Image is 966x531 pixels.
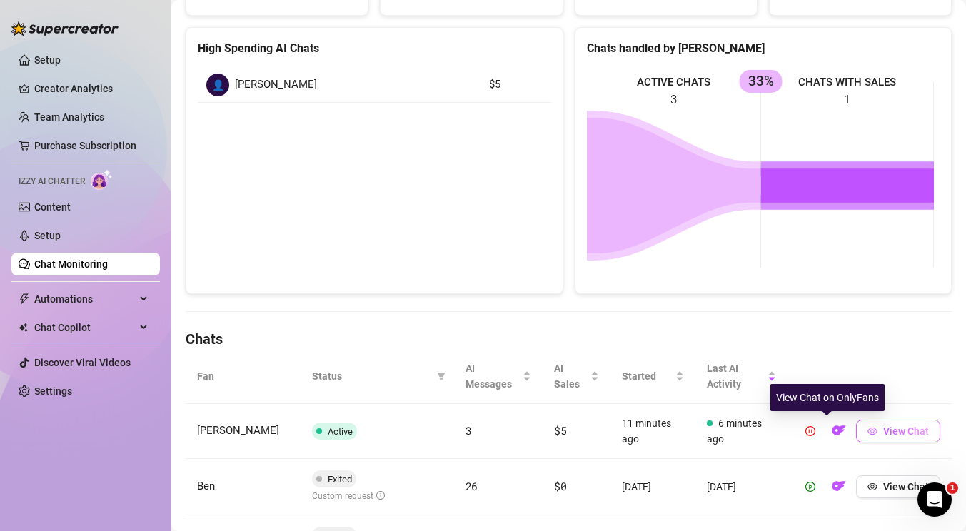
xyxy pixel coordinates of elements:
h4: Chats [186,329,952,349]
div: 👤 [206,74,229,96]
span: View Chat [883,425,929,437]
button: OF [827,475,850,498]
th: AI Messages [454,349,543,404]
span: 3 [466,423,472,438]
th: Fan [186,349,301,404]
td: 11 minutes ago [610,404,695,459]
td: [DATE] [610,459,695,515]
span: Custom request [312,491,385,501]
div: High Spending AI Chats [198,39,551,57]
a: Setup [34,230,61,241]
img: OF [832,479,846,493]
img: AI Chatter [91,169,113,190]
th: Started [610,349,695,404]
span: Chat Copilot [34,316,136,339]
a: OF [827,484,850,495]
span: eye [867,426,877,436]
a: Purchase Subscription [34,140,136,151]
span: AI Sales [554,360,588,392]
th: Last AI Activity [695,349,788,404]
article: $5 [489,76,543,93]
span: AI Messages [466,360,520,392]
a: Content [34,201,71,213]
span: Last AI Activity [707,360,765,392]
img: OF [832,423,846,438]
iframe: Intercom live chat [917,482,952,517]
th: AI Sales [543,349,610,404]
a: OF [827,428,850,440]
span: Active [328,426,353,437]
div: Chats handled by [PERSON_NAME] [587,39,940,57]
button: View Chat [856,475,940,498]
span: play-circle [805,482,815,492]
img: logo-BBDzfeDw.svg [11,21,119,36]
span: $5 [554,423,566,438]
span: 6 minutes ago [707,418,762,445]
span: Izzy AI Chatter [19,175,85,188]
span: Ben [197,480,215,492]
span: View Chat [883,481,929,492]
span: 26 [466,479,478,493]
span: eye [867,482,877,492]
span: filter [437,372,446,380]
button: View Chat [856,420,940,442]
span: Started [622,368,673,384]
span: filter [434,365,448,387]
a: Discover Viral Videos [34,357,131,368]
span: Exited [328,474,352,485]
a: Chat Monitoring [34,258,108,270]
span: 1 [947,482,958,494]
a: Creator Analytics [34,77,149,100]
td: [DATE] [695,459,788,515]
span: [PERSON_NAME] [197,424,279,437]
span: Automations [34,288,136,310]
span: pause-circle [805,426,815,436]
button: OF [827,420,850,442]
span: Status [312,368,431,384]
a: Setup [34,54,61,66]
span: info-circle [376,491,385,500]
span: $0 [554,479,566,493]
span: thunderbolt [19,293,30,305]
a: Team Analytics [34,111,104,123]
span: [PERSON_NAME] [235,76,317,93]
a: Settings [34,385,72,397]
img: Chat Copilot [19,323,28,333]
